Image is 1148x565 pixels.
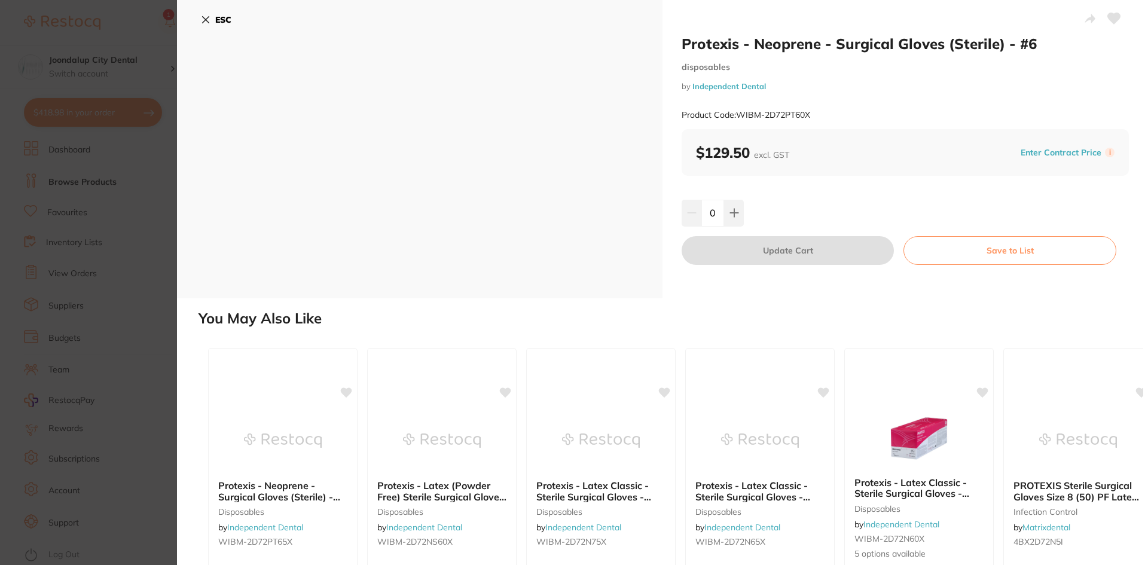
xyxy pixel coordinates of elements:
img: Protexis - Neoprene - Surgical Gloves (Sterile) - #6.5 [244,411,322,471]
small: WIBM-2D72PT65X [218,537,347,546]
b: ESC [215,14,231,25]
a: Matrixdental [1022,522,1070,533]
small: WIBM-2D72NS60X [377,537,506,546]
span: excl. GST [754,149,789,160]
span: by [536,522,621,533]
small: WIBM-2D72N65X [695,537,825,546]
h2: Protexis - Neoprene - Surgical Gloves (Sterile) - #6 [682,35,1129,53]
span: by [218,522,303,533]
b: Protexis - Latex Classic - Sterile Surgical Gloves - Cream - #6.5 [695,480,825,502]
small: disposables [377,507,506,517]
small: disposables [536,507,665,517]
a: Independent Dental [545,522,621,533]
h2: You May Also Like [199,310,1143,327]
button: Enter Contract Price [1017,147,1105,158]
b: PROTEXIS Sterile Surgical Gloves Size 8 (50) PF Latex Classis [1013,480,1143,502]
span: 5 options available [854,548,984,560]
label: i [1105,148,1115,157]
span: by [695,522,780,533]
small: disposables [854,504,984,514]
small: infection control [1013,507,1143,517]
button: Save to List [903,236,1116,265]
small: WIBM-2D72N75X [536,537,665,546]
a: Independent Dental [386,522,462,533]
span: by [854,519,939,530]
small: disposables [695,507,825,517]
img: Protexis - Latex Classic - Sterile Surgical Gloves - Cream [880,408,958,468]
b: Protexis - Latex Classic - Sterile Surgical Gloves - Cream [854,477,984,499]
a: Independent Dental [704,522,780,533]
img: Protexis - Latex (Powder Free) Sterile Surgical Gloves - Brown - #6 [403,411,481,471]
b: Protexis - Latex Classic - Sterile Surgical Gloves - Cream - #7.5 [536,480,665,502]
img: Protexis - Latex Classic - Sterile Surgical Gloves - Cream - #6.5 [721,411,799,471]
b: Protexis - Latex (Powder Free) Sterile Surgical Gloves - Brown - #6 [377,480,506,502]
a: Independent Dental [863,519,939,530]
small: WIBM-2D72N60X [854,534,984,543]
small: 4BX2D72N5I [1013,537,1143,546]
a: Independent Dental [692,81,766,91]
button: ESC [201,10,231,30]
small: Product Code: WIBM-2D72PT60X [682,110,810,120]
a: Independent Dental [227,522,303,533]
img: PROTEXIS Sterile Surgical Gloves Size 8 (50) PF Latex Classis [1039,411,1117,471]
b: Protexis - Neoprene - Surgical Gloves (Sterile) - #6.5 [218,480,347,502]
b: $129.50 [696,143,789,161]
small: disposables [682,62,1129,72]
small: by [682,82,1129,91]
span: by [1013,522,1070,533]
button: Update Cart [682,236,894,265]
span: by [377,522,462,533]
small: disposables [218,507,347,517]
img: Protexis - Latex Classic - Sterile Surgical Gloves - Cream - #7.5 [562,411,640,471]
